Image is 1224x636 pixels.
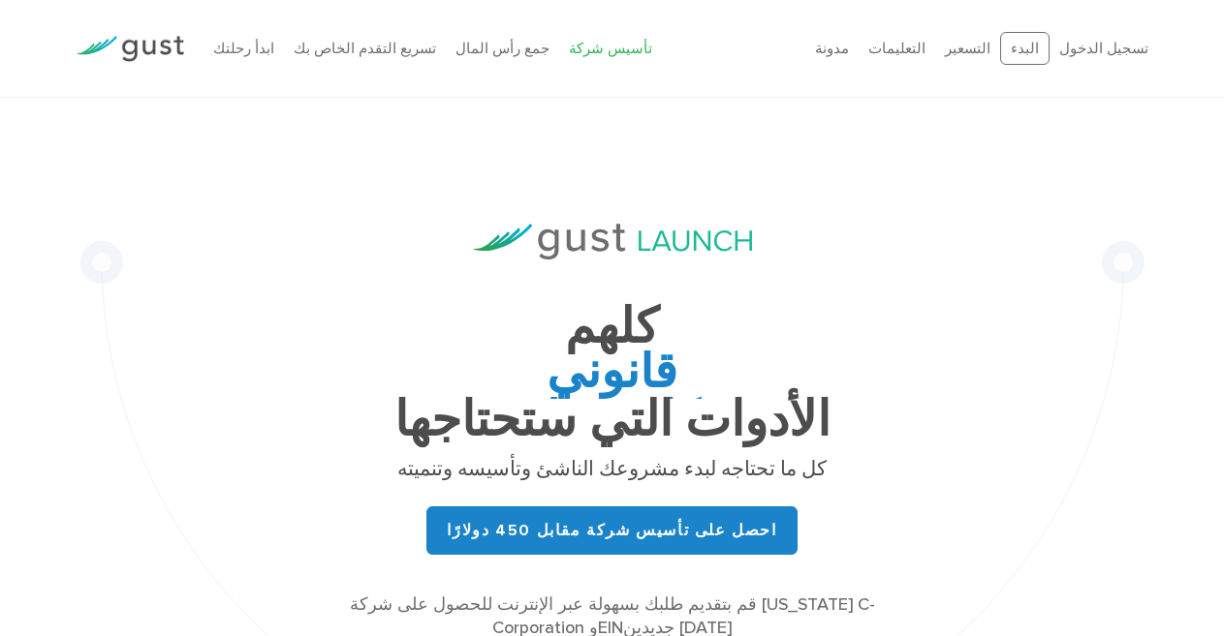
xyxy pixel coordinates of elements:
a: التسعير [945,40,990,57]
a: ابدأ رحلتك [213,40,274,57]
a: تسجيل الدخول [1059,40,1148,57]
a: مدونة [815,40,849,57]
a: جمع رأس المال [455,40,549,57]
img: شعار إطلاق Gust [473,224,752,259]
a: تأسيس شركة [569,40,652,57]
font: احصل على تأسيس شركة مقابل 450 دولارًا [447,521,776,540]
a: البدء [1000,32,1050,66]
a: احصل على تأسيس شركة مقابل 450 دولارًا [426,506,797,555]
a: التعليمات [868,40,926,57]
font: كل ما تحتاجه لبدء مشروعك الناشئ وتأسيسه وتنميته [397,457,827,481]
font: كلهم [565,299,659,356]
font: قانوني [547,344,677,401]
a: تسريع التقدم الخاص بك [294,40,436,57]
img: شعار العاصفة [76,36,184,62]
font: البدء [1011,40,1039,57]
font: الأدوات التي ستحتاجها [394,392,831,449]
font: كاب تيبل [524,392,700,449]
